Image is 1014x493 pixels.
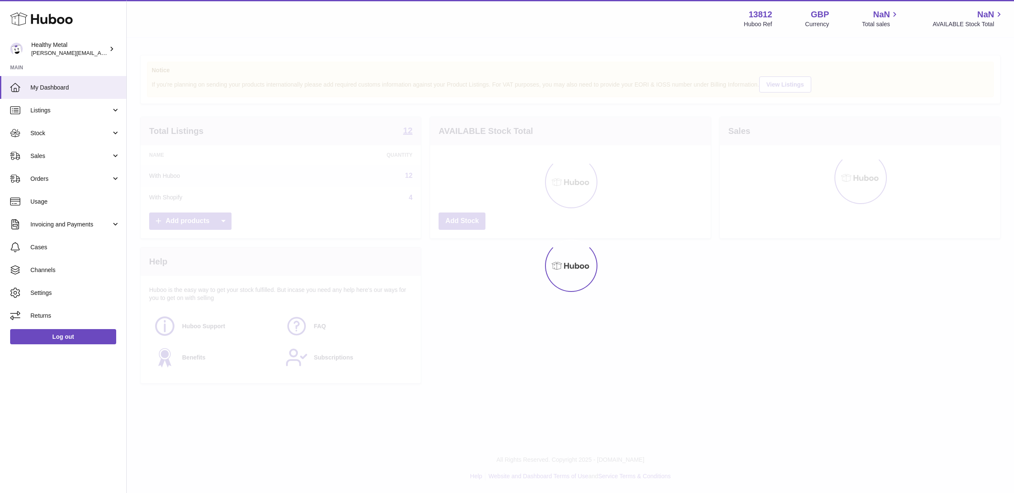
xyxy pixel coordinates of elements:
span: NaN [977,9,994,20]
div: Healthy Metal [31,41,107,57]
span: Usage [30,198,120,206]
span: Total sales [862,20,900,28]
span: AVAILABLE Stock Total [932,20,1004,28]
span: Returns [30,312,120,320]
span: [PERSON_NAME][EMAIL_ADDRESS][DOMAIN_NAME] [31,49,169,56]
span: Sales [30,152,111,160]
span: Settings [30,289,120,297]
div: Huboo Ref [744,20,772,28]
span: Listings [30,106,111,114]
span: Orders [30,175,111,183]
a: Log out [10,329,116,344]
a: NaN AVAILABLE Stock Total [932,9,1004,28]
span: Stock [30,129,111,137]
span: My Dashboard [30,84,120,92]
span: NaN [873,9,890,20]
span: Cases [30,243,120,251]
strong: 13812 [749,9,772,20]
span: Channels [30,266,120,274]
a: NaN Total sales [862,9,900,28]
div: Currency [805,20,829,28]
span: Invoicing and Payments [30,221,111,229]
strong: GBP [811,9,829,20]
img: jose@healthy-metal.com [10,43,23,55]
